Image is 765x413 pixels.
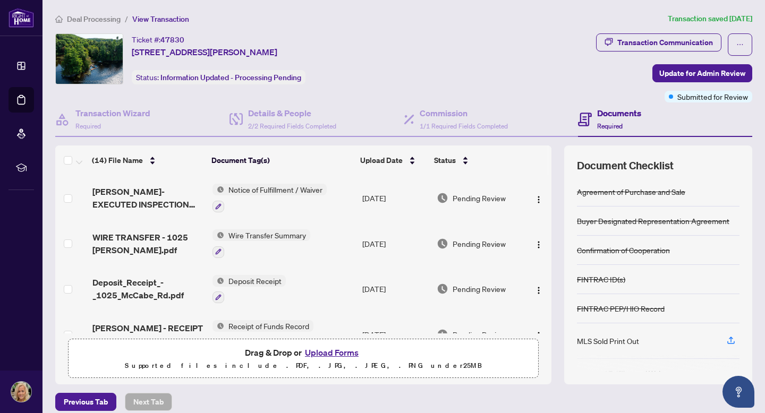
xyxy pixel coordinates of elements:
div: FINTRAC PEP/HIO Record [577,303,665,314]
span: WIRE TRANSFER - 1025 [PERSON_NAME].pdf [92,231,204,256]
img: Document Status [437,238,448,249]
span: [PERSON_NAME] - RECEIPT OF FUNDS 635.pdf [92,322,204,347]
img: Logo [534,195,543,204]
img: Logo [534,240,543,249]
span: Pending Review [453,192,506,204]
span: Receipt of Funds Record [224,320,313,332]
button: Status IconDeposit Receipt [212,275,286,304]
button: Status IconNotice of Fulfillment / Waiver [212,184,327,212]
div: Status: [132,70,305,84]
th: Document Tag(s) [207,145,356,175]
span: Information Updated - Processing Pending [160,73,301,82]
div: Agreement of Purchase and Sale [577,186,685,197]
article: Transaction saved [DATE] [668,13,752,25]
span: Wire Transfer Summary [224,229,310,241]
span: Previous Tab [64,393,108,410]
div: Confirmation of Cooperation [577,244,670,256]
h4: Transaction Wizard [75,107,150,119]
div: Ticket #: [132,33,184,46]
h4: Commission [420,107,508,119]
td: [DATE] [358,175,432,221]
span: Deal Processing [67,14,121,24]
img: Profile Icon [11,382,31,402]
p: Supported files include .PDF, .JPG, .JPEG, .PNG under 25 MB [75,359,532,372]
span: 1/1 Required Fields Completed [420,122,508,130]
span: Document Checklist [577,158,674,173]
button: Logo [530,280,547,297]
span: [PERSON_NAME]-EXECUTED INSPECTION WAIVER.pdf [92,185,204,211]
button: Previous Tab [55,393,116,411]
span: Deposit Receipt [224,275,286,287]
td: [DATE] [358,266,432,312]
span: Required [75,122,101,130]
span: home [55,15,63,23]
span: Drag & Drop orUpload FormsSupported files include .PDF, .JPG, .JPEG, .PNG under25MB [69,339,538,378]
th: Status [430,145,522,175]
span: Upload Date [360,154,403,166]
div: Buyer Designated Representation Agreement [577,215,729,227]
img: Status Icon [212,320,224,332]
button: Status IconReceipt of Funds Record [212,320,313,349]
span: Pending Review [453,238,506,249]
span: Pending Review [453,283,506,295]
img: IMG-X12122053_1.jpg [56,34,123,84]
td: [DATE] [358,221,432,266]
h4: Documents [597,107,641,119]
span: 2/2 Required Fields Completed [248,122,336,130]
span: ellipsis [736,41,744,48]
span: 47830 [160,35,184,45]
img: Document Status [437,283,448,295]
span: Deposit_Receipt_-_1025_McCabe_Rd.pdf [92,276,204,302]
span: (14) File Name [92,154,143,166]
img: logo [8,8,34,28]
img: Status Icon [212,184,224,195]
button: Transaction Communication [596,33,721,51]
span: Required [597,122,623,130]
li: / [125,13,128,25]
span: [STREET_ADDRESS][PERSON_NAME] [132,46,277,58]
th: Upload Date [356,145,430,175]
span: Drag & Drop or [245,346,362,359]
td: [DATE] [358,312,432,357]
img: Logo [534,331,543,340]
span: View Transaction [132,14,189,24]
span: Status [434,154,456,166]
img: Status Icon [212,229,224,241]
h4: Details & People [248,107,336,119]
button: Next Tab [125,393,172,411]
span: Update for Admin Review [659,65,745,82]
div: Transaction Communication [617,34,713,51]
button: Status IconWire Transfer Summary [212,229,310,258]
span: Notice of Fulfillment / Waiver [224,184,327,195]
button: Logo [530,190,547,206]
span: Pending Review [453,329,506,340]
button: Logo [530,326,547,343]
button: Logo [530,235,547,252]
div: FINTRAC ID(s) [577,273,625,285]
img: Status Icon [212,275,224,287]
button: Update for Admin Review [652,64,752,82]
div: MLS Sold Print Out [577,335,639,347]
th: (14) File Name [88,145,207,175]
img: Document Status [437,329,448,340]
button: Upload Forms [302,346,362,359]
span: Submitted for Review [677,91,748,102]
img: Logo [534,286,543,295]
button: Open asap [722,376,754,408]
img: Document Status [437,192,448,204]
